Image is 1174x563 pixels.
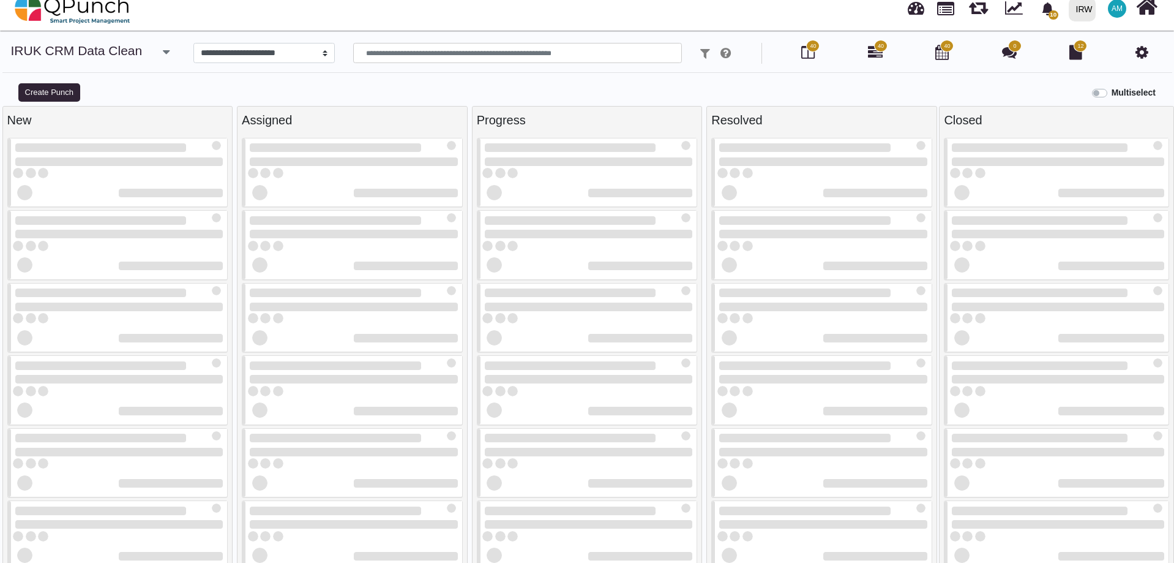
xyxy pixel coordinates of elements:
[1002,45,1017,59] i: Punch Discussion
[868,45,883,59] i: Gantt
[810,42,816,51] span: 40
[18,83,80,102] button: Create Punch
[878,42,884,51] span: 40
[801,45,815,59] i: Board
[935,45,949,59] i: Calendar
[1077,42,1083,51] span: 12
[11,43,143,58] a: IRUK CRM Data Clean
[720,47,731,59] i: e.g: punch or !ticket or &category or #label or @username or $priority or *iteration or ^addition...
[1112,88,1156,97] b: Multiselect
[944,42,950,51] span: 40
[1013,42,1016,51] span: 0
[242,111,463,129] div: Assigned
[1112,5,1123,12] span: AM
[868,50,883,59] a: 40
[1041,2,1054,15] svg: bell fill
[7,111,228,129] div: New
[944,111,1169,129] div: Closed
[477,111,698,129] div: Progress
[1049,10,1058,20] span: 10
[711,111,932,129] div: Resolved
[1069,45,1082,59] i: Document Library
